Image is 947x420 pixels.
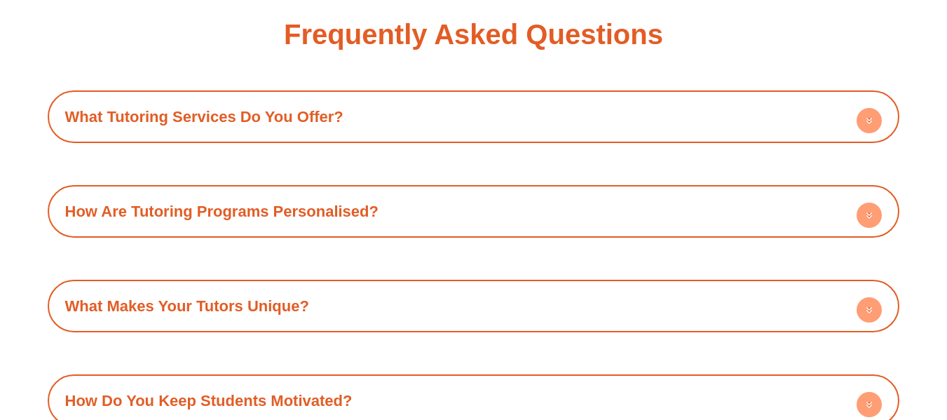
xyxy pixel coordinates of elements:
[65,203,379,220] a: How Are Tutoring Programs Personalised?
[55,192,893,231] div: How Are Tutoring Programs Personalised?
[65,392,353,409] a: How Do You Keep Students Motivated?
[65,108,343,126] a: What Tutoring Services Do You Offer?
[284,20,663,48] h2: Frequently Asked Questions
[55,287,893,325] div: What Makes Your Tutors Unique?
[55,381,893,420] div: How Do You Keep Students Motivated?
[714,262,947,420] iframe: Chat Widget
[65,297,309,315] a: What Makes Your Tutors Unique?
[55,97,893,136] div: What Tutoring Services Do You Offer?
